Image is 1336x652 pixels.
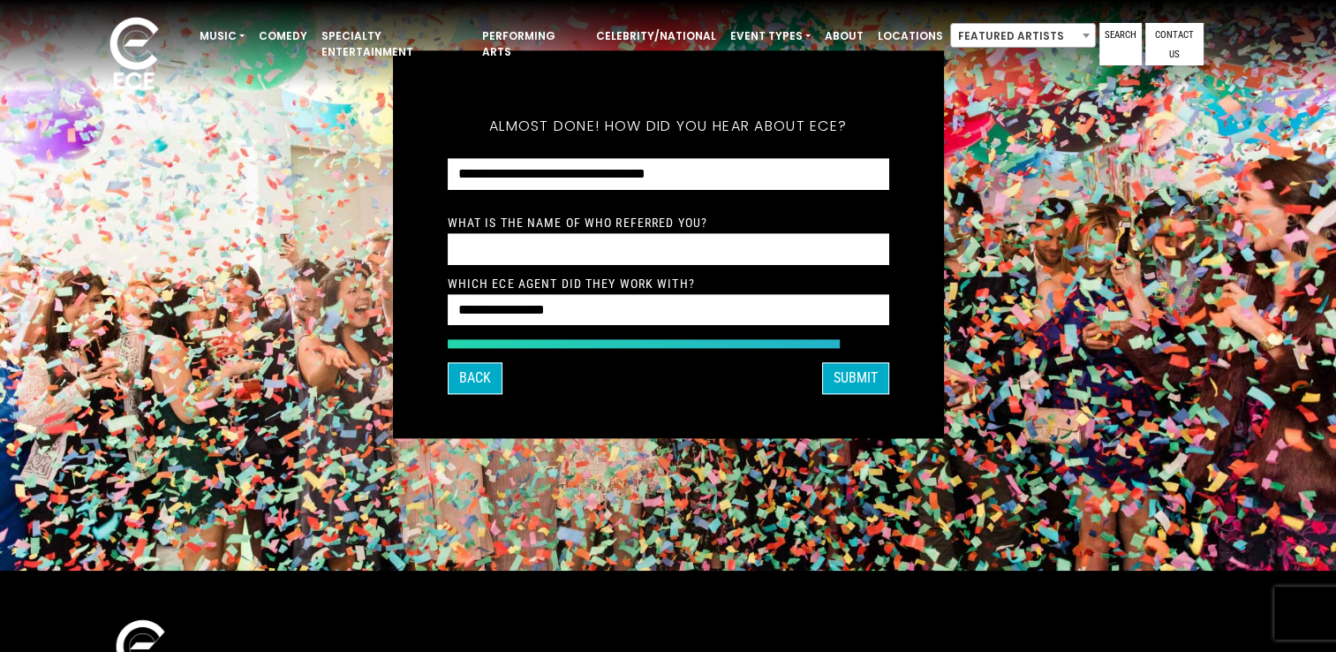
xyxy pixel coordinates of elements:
span: Featured Artists [951,24,1095,49]
img: ece_new_logo_whitev2-1.png [90,12,178,98]
a: Search [1099,23,1142,65]
button: Back [448,363,502,395]
a: Event Types [723,21,818,51]
a: About [818,21,871,51]
select: How did you hear about ECE [448,158,889,191]
a: Comedy [252,21,314,51]
button: SUBMIT [822,363,889,395]
a: Music [192,21,252,51]
a: Specialty Entertainment [314,21,475,67]
a: Performing Arts [475,21,589,67]
a: Locations [871,21,950,51]
label: What is the Name of Who Referred You? [448,215,707,231]
span: Featured Artists [950,23,1096,48]
label: Which ECE Agent Did They Work With? [448,276,695,292]
a: Contact Us [1145,23,1204,65]
h5: Almost done! How did you hear about ECE? [448,95,889,158]
a: Celebrity/National [589,21,723,51]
